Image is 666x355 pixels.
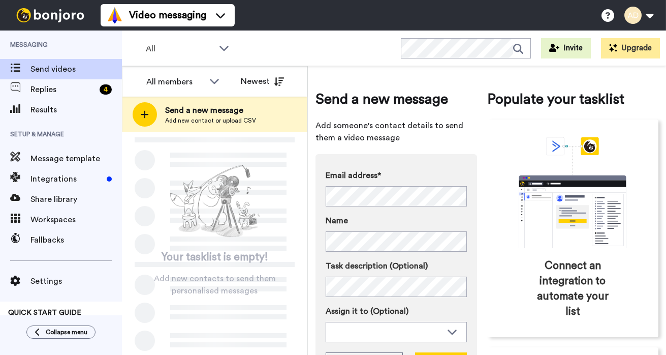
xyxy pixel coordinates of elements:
span: Settings [30,275,122,287]
span: Share library [30,193,122,205]
span: Send a new message [165,104,256,116]
span: Add someone's contact details to send them a video message [315,120,477,144]
span: Send videos [30,63,122,75]
img: ready-set-action.png [164,161,266,242]
span: Integrations [30,173,103,185]
span: All [146,43,214,55]
span: Send a new message [315,89,477,109]
div: All members [146,76,204,88]
span: Your tasklist is empty! [162,250,268,265]
span: QUICK START GUIDE [8,309,81,316]
span: Add new contact or upload CSV [165,116,256,125]
button: Collapse menu [26,326,96,339]
span: Collapse menu [46,328,87,336]
div: 4 [100,84,112,95]
span: Video messaging [129,8,206,22]
span: Populate your tasklist [487,89,659,109]
button: Newest [233,71,292,92]
span: Name [326,215,348,227]
label: Assign it to (Optional) [326,305,467,317]
span: Replies [30,83,96,96]
span: Workspaces [30,214,122,226]
button: Upgrade [601,38,660,58]
span: Fallbacks [30,234,122,246]
label: Email address* [326,169,467,182]
img: bj-logo-header-white.svg [12,8,88,22]
button: Invite [541,38,591,58]
img: vm-color.svg [107,7,123,23]
label: Task description (Optional) [326,260,467,272]
span: Add new contacts to send them personalised messages [137,273,292,297]
span: Results [30,104,122,116]
span: Message template [30,153,122,165]
div: animation [496,137,649,248]
span: Connect an integration to automate your list [530,258,616,319]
